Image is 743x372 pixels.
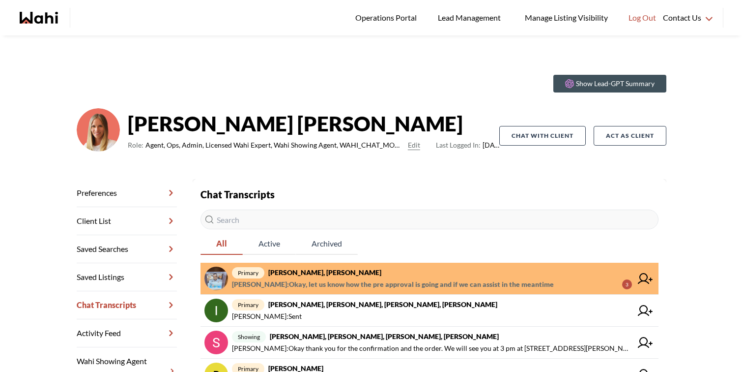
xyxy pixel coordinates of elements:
[77,319,177,347] a: Activity Feed
[77,291,177,319] a: Chat Transcripts
[629,11,656,24] span: Log Out
[200,188,275,200] strong: Chat Transcripts
[128,139,143,151] span: Role:
[553,75,666,93] button: Show Lead-GPT Summary
[77,263,177,291] a: Saved Listings
[499,126,586,146] button: Chat with client
[232,299,264,310] span: primary
[232,310,302,322] span: [PERSON_NAME] : Sent
[204,299,228,322] img: chat avatar
[268,268,381,277] strong: [PERSON_NAME], [PERSON_NAME]
[200,295,658,327] a: primary[PERSON_NAME], [PERSON_NAME], [PERSON_NAME], [PERSON_NAME][PERSON_NAME]:Sent
[594,126,666,146] button: Act as Client
[200,327,658,359] a: showing[PERSON_NAME], [PERSON_NAME], [PERSON_NAME], [PERSON_NAME][PERSON_NAME]:Okay thank you for...
[77,207,177,235] a: Client List
[77,235,177,263] a: Saved Searches
[77,179,177,207] a: Preferences
[522,11,611,24] span: Manage Listing Visibility
[145,139,404,151] span: Agent, Ops, Admin, Licensed Wahi Expert, Wahi Showing Agent, WAHI_CHAT_MODERATOR
[200,210,658,229] input: Search
[436,141,481,149] span: Last Logged In:
[438,11,504,24] span: Lead Management
[270,332,499,341] strong: [PERSON_NAME], [PERSON_NAME], [PERSON_NAME], [PERSON_NAME]
[128,109,499,138] strong: [PERSON_NAME] [PERSON_NAME]
[204,267,228,290] img: chat avatar
[355,11,420,24] span: Operations Portal
[296,233,358,254] span: Archived
[296,233,358,255] button: Archived
[408,139,420,151] button: Edit
[622,279,632,289] div: 3
[232,267,264,279] span: primary
[576,79,655,89] p: Show Lead-GPT Summary
[243,233,296,255] button: Active
[436,139,499,151] span: [DATE]
[200,263,658,295] a: primary[PERSON_NAME], [PERSON_NAME][PERSON_NAME]:Okay, let us know how the pre approval is going ...
[200,233,243,255] button: All
[243,233,296,254] span: Active
[232,279,554,290] span: [PERSON_NAME] : Okay, let us know how the pre approval is going and if we can assist in the meantime
[77,108,120,152] img: 0f07b375cde2b3f9.png
[268,300,497,309] strong: [PERSON_NAME], [PERSON_NAME], [PERSON_NAME], [PERSON_NAME]
[232,331,266,342] span: showing
[200,233,243,254] span: All
[204,331,228,354] img: chat avatar
[232,342,632,354] span: [PERSON_NAME] : Okay thank you for the confirmation and the order. We will see you at 3 pm at [ST...
[20,12,58,24] a: Wahi homepage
